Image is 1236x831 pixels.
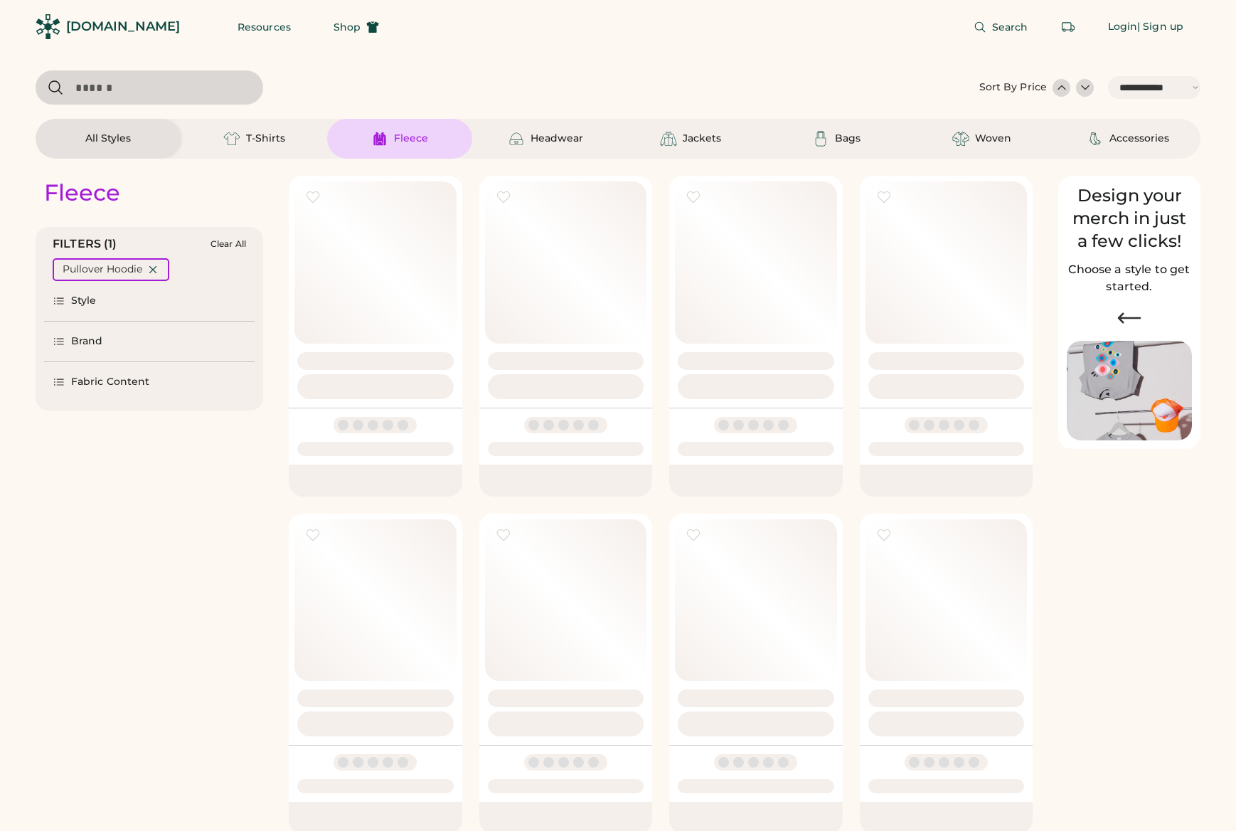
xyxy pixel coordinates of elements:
div: Accessories [1109,132,1169,146]
span: Shop [334,22,361,32]
div: Headwear [531,132,583,146]
button: Resources [220,13,308,41]
div: Style [71,294,97,308]
div: Sort By Price [979,80,1047,95]
div: Pullover Hoodie [63,263,142,277]
div: Bags [835,132,861,146]
div: Clear All [211,239,246,249]
img: Bags Icon [812,130,829,147]
img: Jackets Icon [660,130,677,147]
div: Design your merch in just a few clicks! [1067,184,1192,253]
button: Retrieve an order [1054,13,1082,41]
button: Shop [316,13,396,41]
img: Woven Icon [952,130,969,147]
button: Search [957,13,1045,41]
div: Fabric Content [71,375,149,389]
img: Image of Lisa Congdon Eye Print on T-Shirt and Hat [1067,341,1192,441]
img: Accessories Icon [1087,130,1104,147]
div: Woven [975,132,1011,146]
img: T-Shirts Icon [223,130,240,147]
img: Headwear Icon [508,130,525,147]
span: Search [992,22,1028,32]
div: T-Shirts [246,132,285,146]
img: Fleece Icon [371,130,388,147]
div: Login [1108,20,1138,34]
div: [DOMAIN_NAME] [66,18,180,36]
div: Brand [71,334,103,349]
div: Jackets [683,132,721,146]
div: | Sign up [1137,20,1183,34]
div: Fleece [394,132,428,146]
h2: Choose a style to get started. [1067,261,1192,295]
div: Fleece [44,179,120,207]
img: Rendered Logo - Screens [36,14,60,39]
div: All Styles [85,132,131,146]
div: FILTERS (1) [53,235,117,253]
